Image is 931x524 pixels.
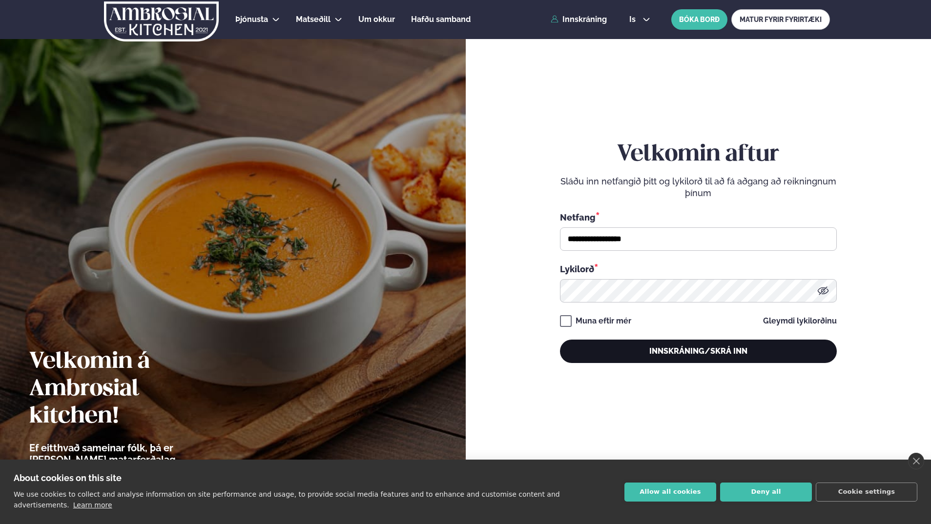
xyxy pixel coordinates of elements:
span: Þjónusta [235,15,268,24]
a: Þjónusta [235,14,268,25]
p: We use cookies to collect and analyse information on site performance and usage, to provide socia... [14,490,560,509]
button: Allow all cookies [624,483,716,502]
a: Gleymdi lykilorðinu [763,317,837,325]
a: Matseðill [296,14,331,25]
button: is [621,16,658,23]
h2: Velkomin á Ambrosial kitchen! [29,348,232,430]
button: Innskráning/Skrá inn [560,340,837,363]
div: Netfang [560,211,837,223]
button: Cookie settings [816,483,917,502]
a: Um okkur [358,14,395,25]
span: Um okkur [358,15,395,24]
p: Sláðu inn netfangið þitt og lykilorð til að fá aðgang að reikningnum þínum [560,176,837,199]
a: MATUR FYRIR FYRIRTÆKI [731,9,830,30]
button: BÓKA BORÐ [671,9,727,30]
img: logo [103,1,220,41]
button: Deny all [720,483,812,502]
div: Lykilorð [560,262,837,275]
span: Hafðu samband [411,15,471,24]
span: is [629,16,639,23]
p: Ef eitthvað sameinar fólk, þá er [PERSON_NAME] matarferðalag. [29,442,232,465]
a: Hafðu samband [411,14,471,25]
a: Learn more [73,501,112,509]
strong: About cookies on this site [14,473,122,483]
h2: Velkomin aftur [560,141,837,168]
a: close [908,453,924,469]
span: Matseðill [296,15,331,24]
a: Innskráning [551,15,607,24]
